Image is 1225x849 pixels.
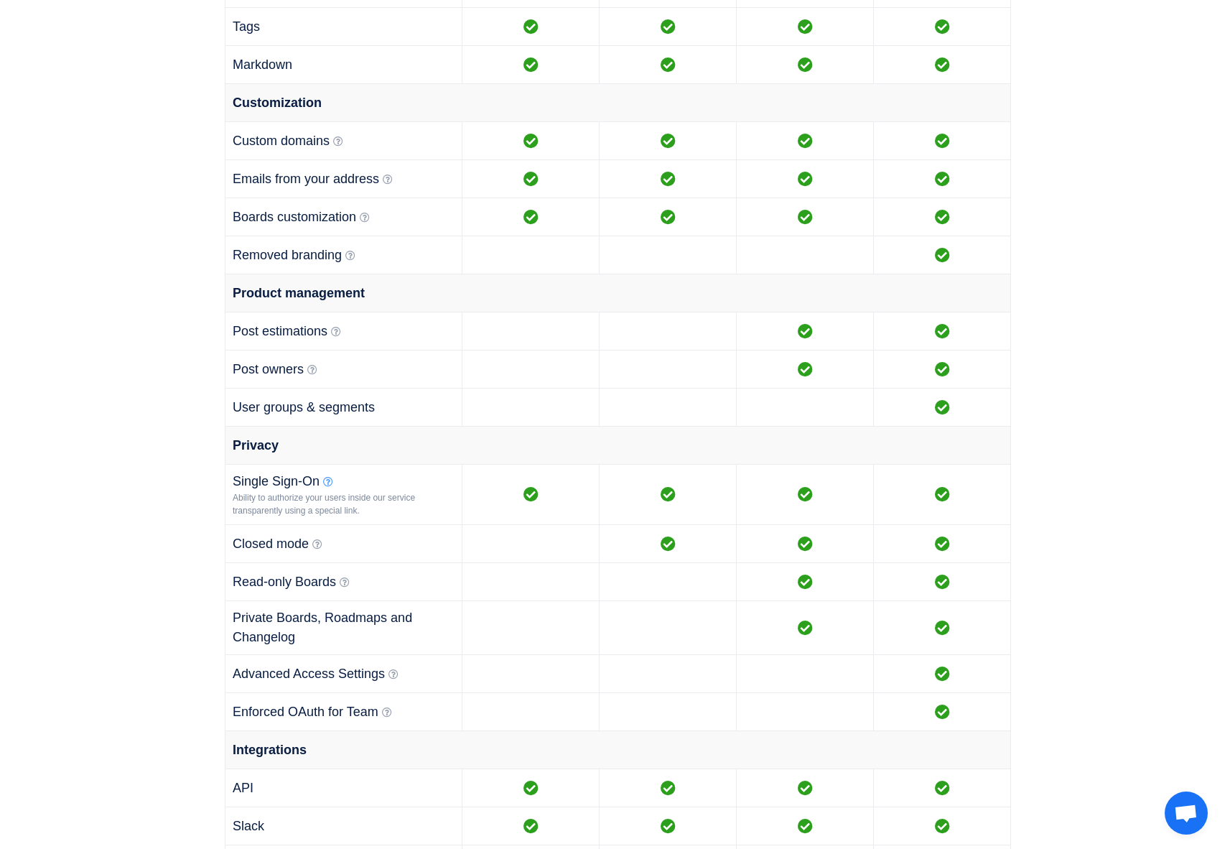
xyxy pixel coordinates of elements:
span: Post owners [233,362,304,376]
td: Integrations [225,731,1011,769]
td: API [225,769,462,807]
span: Custom domains [233,134,330,148]
div: Ability to authorize your users inside our service transparently using a special link. [233,491,455,517]
td: Private Boards, Roadmaps and Changelog [225,601,462,655]
span: Single Sign-On [233,474,320,488]
td: User groups & segments [225,389,462,427]
span: Emails from your address [233,172,379,186]
td: Customization [225,84,1011,122]
span: Boards customization [233,210,356,224]
div: Chat öffnen [1165,792,1208,835]
td: Markdown [225,46,462,84]
td: Slack [225,807,462,845]
span: Read-only Boards [233,575,336,589]
td: Tags [225,8,462,46]
span: Enforced OAuth for Team [233,705,378,719]
span: Post estimations [233,324,327,338]
td: Privacy [225,427,1011,465]
span: Closed mode [233,537,309,551]
td: Product management [225,274,1011,312]
span: Advanced Access Settings [233,667,385,681]
span: Removed branding [233,248,342,262]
